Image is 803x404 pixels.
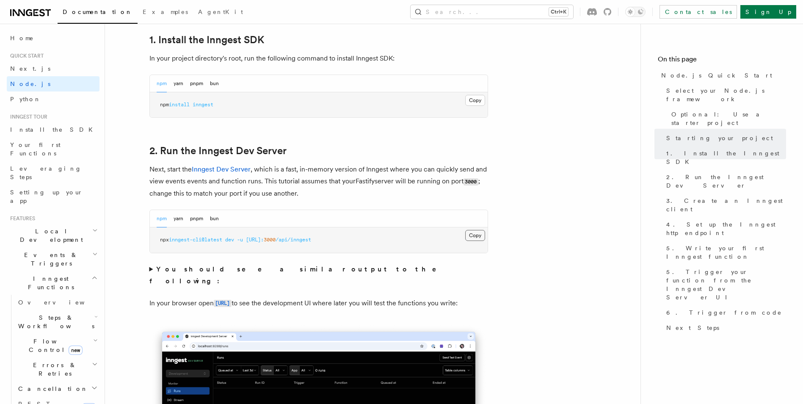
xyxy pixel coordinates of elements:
[190,210,203,227] button: pnpm
[671,110,786,127] span: Optional: Use a starter project
[7,161,99,185] a: Leveraging Steps
[169,237,222,243] span: inngest-cli@latest
[7,224,99,247] button: Local Development
[666,173,786,190] span: 2. Run the Inngest Dev Server
[264,237,276,243] span: 3000
[7,91,99,107] a: Python
[246,237,264,243] span: [URL]:
[225,237,234,243] span: dev
[58,3,138,24] a: Documentation
[666,196,786,213] span: 3. Create an Inngest client
[663,217,786,241] a: 4. Set up the Inngest http endpoint
[210,210,219,227] button: bun
[661,71,772,80] span: Node.js Quick Start
[7,251,92,268] span: Events & Triggers
[15,385,88,393] span: Cancellation
[15,295,99,310] a: Overview
[63,8,132,15] span: Documentation
[7,271,99,295] button: Inngest Functions
[10,96,41,102] span: Python
[276,237,311,243] span: /api/inngest
[663,169,786,193] a: 2. Run the Inngest Dev Server
[15,334,99,357] button: Flow Controlnew
[7,113,47,120] span: Inngest tour
[663,241,786,264] a: 5. Write your first Inngest function
[143,8,188,15] span: Examples
[666,86,786,103] span: Select your Node.js framework
[160,102,169,108] span: npm
[210,75,219,92] button: bun
[549,8,568,16] kbd: Ctrl+K
[174,210,183,227] button: yarn
[7,185,99,208] a: Setting up your app
[10,165,82,180] span: Leveraging Steps
[668,107,786,130] a: Optional: Use a starter project
[15,357,99,381] button: Errors & Retries
[411,5,573,19] button: Search...Ctrl+K
[18,299,105,306] span: Overview
[7,53,44,59] span: Quick start
[7,122,99,137] a: Install the SDK
[663,264,786,305] a: 5. Trigger your function from the Inngest Dev Server UI
[10,80,50,87] span: Node.js
[149,53,488,64] p: In your project directory's root, run the following command to install Inngest SDK:
[663,305,786,320] a: 6. Trigger from code
[15,310,99,334] button: Steps & Workflows
[663,193,786,217] a: 3. Create an Inngest client
[15,313,94,330] span: Steps & Workflows
[149,265,449,285] strong: You should see a similar output to the following:
[464,178,478,185] code: 3000
[465,230,485,241] button: Copy
[666,149,786,166] span: 1. Install the Inngest SDK
[169,102,190,108] span: install
[157,75,167,92] button: npm
[666,324,719,332] span: Next Steps
[663,320,786,335] a: Next Steps
[198,8,243,15] span: AgentKit
[7,215,35,222] span: Features
[658,68,786,83] a: Node.js Quick Start
[663,83,786,107] a: Select your Node.js framework
[10,126,98,133] span: Install the SDK
[7,30,99,46] a: Home
[625,7,646,17] button: Toggle dark mode
[149,34,264,46] a: 1. Install the Inngest SDK
[666,268,786,302] span: 5. Trigger your function from the Inngest Dev Server UI
[7,227,92,244] span: Local Development
[193,102,213,108] span: inngest
[10,141,61,157] span: Your first Functions
[160,237,169,243] span: npx
[193,3,248,23] a: AgentKit
[7,76,99,91] a: Node.js
[15,361,92,378] span: Errors & Retries
[138,3,193,23] a: Examples
[190,75,203,92] button: pnpm
[7,274,91,291] span: Inngest Functions
[666,308,782,317] span: 6. Trigger from code
[69,346,83,355] span: new
[7,137,99,161] a: Your first Functions
[658,54,786,68] h4: On this page
[149,145,287,157] a: 2. Run the Inngest Dev Server
[214,299,232,307] a: [URL]
[15,381,99,396] button: Cancellation
[666,134,773,142] span: Starting your project
[10,34,34,42] span: Home
[149,263,488,287] summary: You should see a similar output to the following:
[157,210,167,227] button: npm
[663,146,786,169] a: 1. Install the Inngest SDK
[10,65,50,72] span: Next.js
[7,61,99,76] a: Next.js
[15,337,93,354] span: Flow Control
[214,300,232,307] code: [URL]
[666,244,786,261] span: 5. Write your first Inngest function
[149,163,488,199] p: Next, start the , which is a fast, in-memory version of Inngest where you can quickly send and vi...
[465,95,485,106] button: Copy
[149,297,488,310] p: In your browser open to see the development UI where later you will test the functions you write:
[666,220,786,237] span: 4. Set up the Inngest http endpoint
[174,75,183,92] button: yarn
[740,5,796,19] a: Sign Up
[7,247,99,271] button: Events & Triggers
[237,237,243,243] span: -u
[660,5,737,19] a: Contact sales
